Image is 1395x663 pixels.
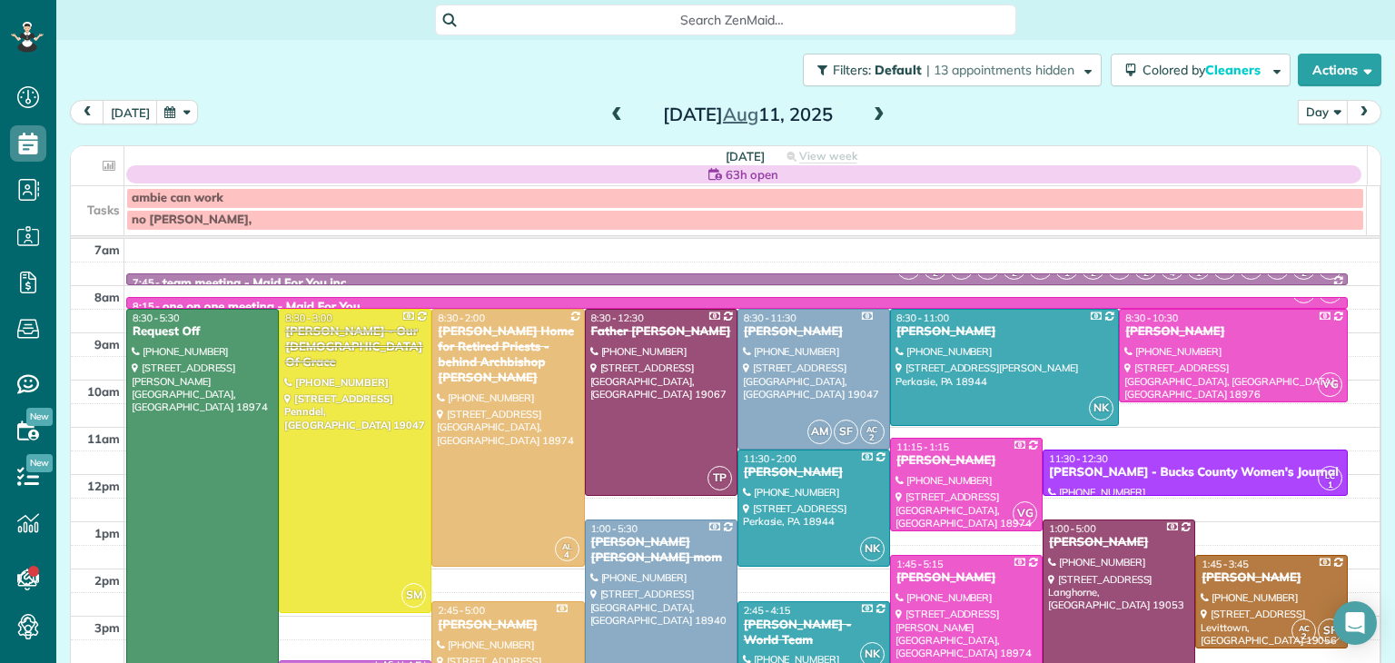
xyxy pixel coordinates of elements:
[94,526,120,540] span: 1pm
[707,466,732,490] span: TP
[87,479,120,493] span: 12pm
[26,454,53,472] span: New
[133,312,180,324] span: 8:30 - 5:30
[437,618,579,633] div: [PERSON_NAME]
[744,452,796,465] span: 11:30 - 2:00
[634,104,861,124] h2: [DATE] 11, 2025
[726,149,765,163] span: [DATE]
[26,408,53,426] span: New
[1205,62,1263,78] span: Cleaners
[591,522,638,535] span: 1:00 - 5:30
[562,541,572,551] span: AL
[1318,618,1342,643] span: SF
[1202,558,1249,570] span: 1:45 - 3:45
[807,420,832,444] span: AM
[1125,312,1178,324] span: 8:30 - 10:30
[794,54,1102,86] a: Filters: Default | 13 appointments hidden
[744,604,791,617] span: 2:45 - 4:15
[1325,470,1335,480] span: LC
[556,547,579,564] small: 4
[924,265,946,282] small: 2
[438,604,485,617] span: 2:45 - 5:00
[834,420,858,444] span: SF
[896,558,944,570] span: 1:45 - 5:15
[1048,535,1190,550] div: [PERSON_NAME]
[163,276,350,292] div: team meeting - Maid For You,inc.
[1055,265,1078,282] small: 1
[1333,601,1377,645] div: Open Intercom Messenger
[1299,623,1310,633] span: AC
[70,100,104,124] button: prev
[94,337,120,351] span: 9am
[799,149,857,163] span: View week
[132,191,223,205] span: ambie can work
[132,324,273,340] div: Request Off
[1049,452,1108,465] span: 11:30 - 12:30
[401,583,426,608] span: SM
[1319,477,1341,494] small: 1
[590,535,732,566] div: [PERSON_NAME] [PERSON_NAME] mom
[895,324,1113,340] div: [PERSON_NAME]
[896,440,949,453] span: 11:15 - 1:15
[285,312,332,324] span: 8:30 - 3:00
[87,431,120,446] span: 11am
[1013,501,1037,526] span: VG
[743,465,885,480] div: [PERSON_NAME]
[926,62,1074,78] span: | 13 appointments hidden
[1143,62,1267,78] span: Colored by
[1201,570,1342,586] div: [PERSON_NAME]
[591,312,644,324] span: 8:30 - 12:30
[284,324,426,371] div: [PERSON_NAME] - Our [DEMOGRAPHIC_DATA] Of Grace
[723,103,758,125] span: Aug
[1048,465,1342,480] div: [PERSON_NAME] - Bucks County Women's Journal
[1124,324,1342,340] div: [PERSON_NAME]
[743,618,885,648] div: [PERSON_NAME] - World Team
[1187,265,1210,282] small: 1
[1318,372,1342,397] span: VG
[1049,522,1096,535] span: 1:00 - 5:00
[1347,100,1381,124] button: next
[833,62,871,78] span: Filters:
[1298,54,1381,86] button: Actions
[1298,100,1349,124] button: Day
[743,324,885,340] div: [PERSON_NAME]
[1134,265,1157,282] small: 2
[1082,265,1104,282] small: 2
[87,384,120,399] span: 10am
[895,570,1037,586] div: [PERSON_NAME]
[860,537,885,561] span: NK
[896,312,949,324] span: 8:30 - 11:00
[744,312,796,324] span: 8:30 - 11:30
[103,100,158,124] button: [DATE]
[132,213,252,227] span: no [PERSON_NAME],
[866,424,877,434] span: AC
[1089,396,1113,421] span: NK
[94,620,120,635] span: 3pm
[163,300,361,315] div: one on one meeting - Maid For You
[875,62,923,78] span: Default
[895,453,1037,469] div: [PERSON_NAME]
[1161,265,1183,282] small: 4
[94,242,120,257] span: 7am
[1003,265,1025,282] small: 2
[590,324,732,340] div: Father [PERSON_NAME]
[1292,265,1315,282] small: 2
[803,54,1102,86] button: Filters: Default | 13 appointments hidden
[1292,628,1315,646] small: 2
[861,430,884,447] small: 2
[94,290,120,304] span: 8am
[94,573,120,588] span: 2pm
[438,312,485,324] span: 8:30 - 2:00
[1111,54,1291,86] button: Colored byCleaners
[437,324,579,386] div: [PERSON_NAME] Home for Retired Priests - behind Archbishop [PERSON_NAME]
[726,165,778,183] span: 63h open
